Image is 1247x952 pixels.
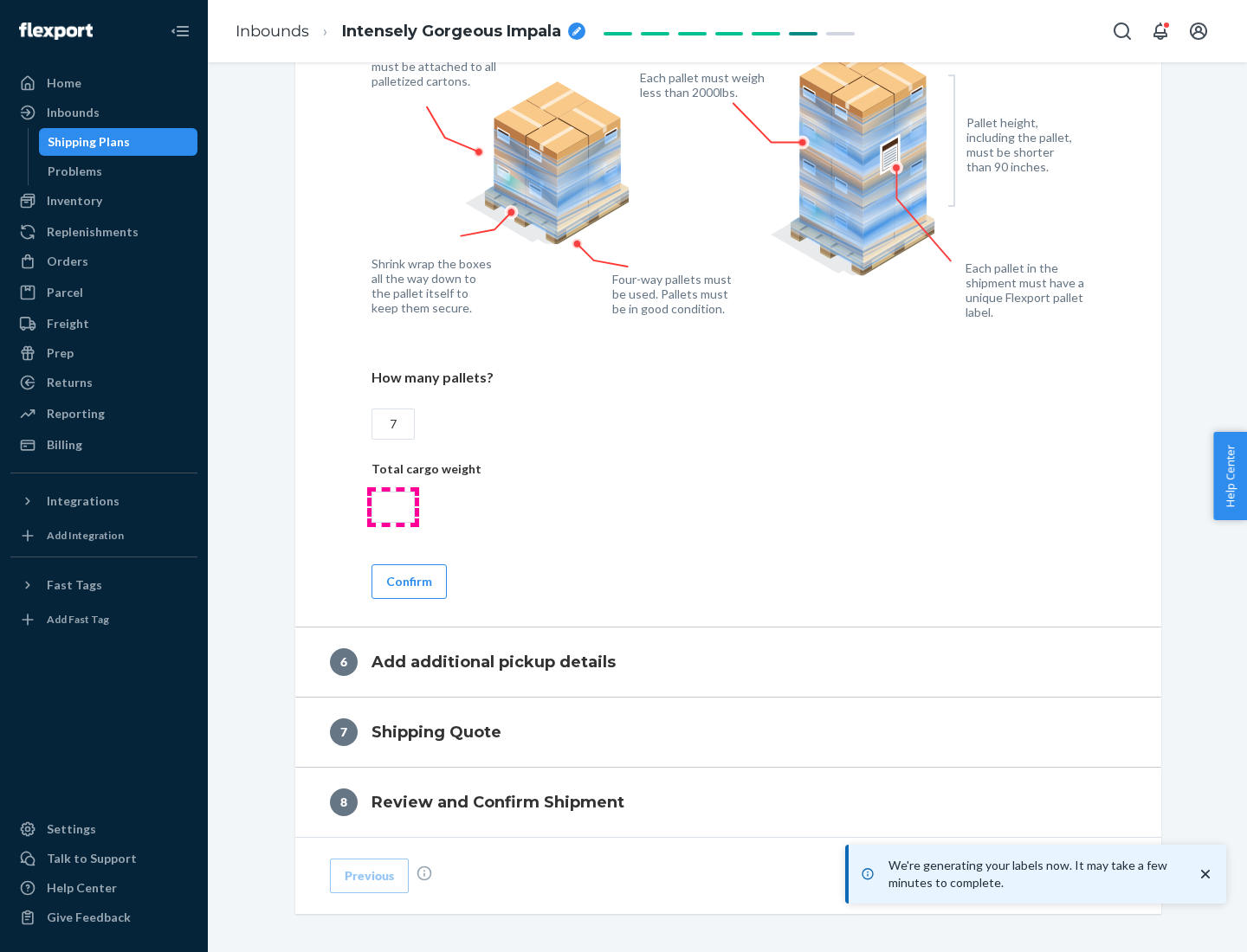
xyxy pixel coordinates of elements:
div: Freight [47,315,89,332]
button: Integrations [10,487,197,515]
h4: Shipping Quote [372,721,501,743]
a: Freight [10,310,197,338]
a: Inventory [10,187,197,215]
div: Shipping Plans [48,133,130,151]
button: 7Shipping Quote [295,698,1161,767]
img: Flexport logo [19,23,93,40]
div: Returns [47,374,93,391]
div: Home [47,74,81,92]
figcaption: Each pallet in the shipment must have a unique Flexport pallet label. [966,261,1096,319]
div: Inbounds [47,104,100,121]
div: Add Integration [47,528,124,543]
div: Parcel [47,284,83,301]
div: 6 [330,648,358,676]
span: Intensely Gorgeous Impala [342,21,561,43]
a: Add Integration [10,522,197,550]
a: Help Center [10,874,197,902]
a: Replenishments [10,218,197,246]
button: Previous [330,859,409,893]
figcaption: Four-way pallets must be used. Pallets must be in good condition. [612,272,733,316]
h4: Review and Confirm Shipment [372,791,624,814]
a: Returns [10,369,197,396]
figcaption: Box contents labels must be attached to all palletized cartons. [372,44,501,88]
p: Total cargo weight [372,460,1085,478]
button: Help Center [1213,432,1247,520]
button: Close Navigation [163,14,197,48]
a: Talk to Support [10,845,197,872]
p: How many pallets? [372,368,1085,388]
ol: breadcrumbs [222,6,599,57]
button: Give Feedback [10,904,197,931]
a: Orders [10,248,197,275]
p: We're generating your labels now. It may take a few minutes to complete. [888,857,1179,891]
div: Replenishments [47,223,139,241]
div: Reporting [47,405,105,422]
figcaption: Shrink wrap the boxes all the way down to the pallet itself to keep them secure. [372,256,495,315]
a: Settings [10,815,197,843]
button: 6Add additional pickup details [295,627,1161,697]
button: Fast Tags [10,571,197,599]
div: 8 [330,788,358,816]
button: Open Search Box [1105,14,1140,48]
div: Add Fast Tag [47,612,109,627]
div: Talk to Support [47,850,137,867]
a: Reporting [10,400,197,428]
div: Problems [48,163,102,180]
div: Help Center [47,879,117,897]
a: Parcel [10,279,197,306]
a: Inbounds [236,22,309,41]
div: Integrations [47,492,120,510]
a: Shipping Plans [39,128,198,156]
div: Settings [47,820,96,838]
figcaption: Each pallet must weigh less than 2000lbs. [640,70,769,100]
button: Confirm [372,564,447,599]
a: Add Fast Tag [10,606,197,634]
a: Home [10,69,197,97]
a: Inbounds [10,99,197,126]
svg: close toast [1197,865,1214,883]
div: Billing [47,436,82,453]
div: Prep [47,344,74,362]
div: Fast Tags [47,576,102,594]
button: 8Review and Confirm Shipment [295,768,1161,837]
div: Orders [47,253,88,270]
button: Open account menu [1181,14,1216,48]
a: Prep [10,339,197,367]
button: Open notifications [1143,14,1178,48]
a: Problems [39,158,198,185]
div: 7 [330,718,358,746]
a: Billing [10,431,197,459]
div: Give Feedback [47,909,131,926]
div: Inventory [47,192,102,209]
figcaption: Pallet height, including the pallet, must be shorter than 90 inches. [966,115,1080,174]
h4: Add additional pickup details [372,651,616,673]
